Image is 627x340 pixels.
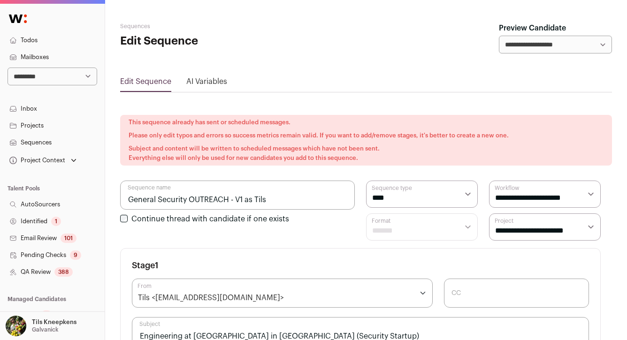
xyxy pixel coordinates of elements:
[54,267,73,277] div: 388
[61,234,76,243] div: 101
[41,310,52,320] div: 4
[32,326,58,333] p: Galvanick
[120,34,284,49] h1: Edit Sequence
[4,9,32,28] img: Wellfound
[32,318,76,326] p: Tils Kneepkens
[499,23,566,34] label: Preview Candidate
[70,250,81,260] div: 9
[129,131,604,140] p: Please only edit typos and errors so success metrics remain valid. If you want to add/remove stag...
[131,215,289,223] label: Continue thread with candidate if one exists
[444,279,589,308] input: CC
[129,118,604,127] p: This sequence already has sent or scheduled messages.
[155,261,159,270] span: 1
[8,157,65,164] div: Project Context
[120,181,355,210] input: Sequence name
[129,144,604,163] p: Subject and content will be written to scheduled messages which have not been sent. Everything el...
[6,316,26,336] img: 6689865-medium_jpg
[51,217,61,226] div: 1
[4,316,78,336] button: Open dropdown
[132,260,159,271] h3: Stage
[186,78,227,85] a: AI Variables
[120,78,171,85] a: Edit Sequence
[120,23,150,29] a: Sequences
[8,154,78,167] button: Open dropdown
[138,292,284,303] div: Tils <[EMAIL_ADDRESS][DOMAIN_NAME]>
